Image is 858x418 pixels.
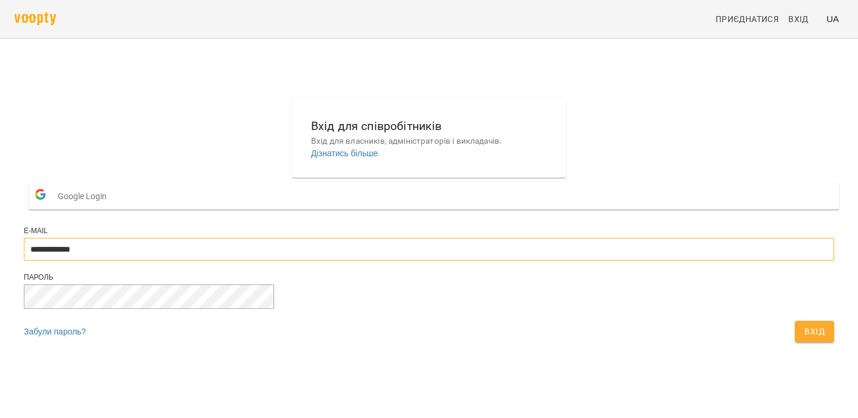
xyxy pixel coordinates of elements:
[311,135,547,147] p: Вхід для власників, адміністраторів і викладачів.
[301,107,557,169] button: Вхід для співробітниківВхід для власників, адміністраторів і викладачів.Дізнатись більше
[784,8,822,30] a: Вхід
[24,273,834,283] div: Пароль
[826,13,839,25] span: UA
[58,184,113,208] span: Google Login
[788,12,809,26] span: Вхід
[716,12,779,26] span: Приєднатися
[711,8,784,30] a: Приєднатися
[24,226,834,236] div: E-mail
[24,327,86,336] a: Забули пароль?
[311,117,547,135] h6: Вхід для співробітників
[795,321,834,342] button: Вхід
[14,13,56,25] img: voopty.png
[804,324,825,339] span: Вхід
[311,148,378,158] a: Дізнатись більше
[822,8,844,30] button: UA
[29,182,839,209] button: Google Login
